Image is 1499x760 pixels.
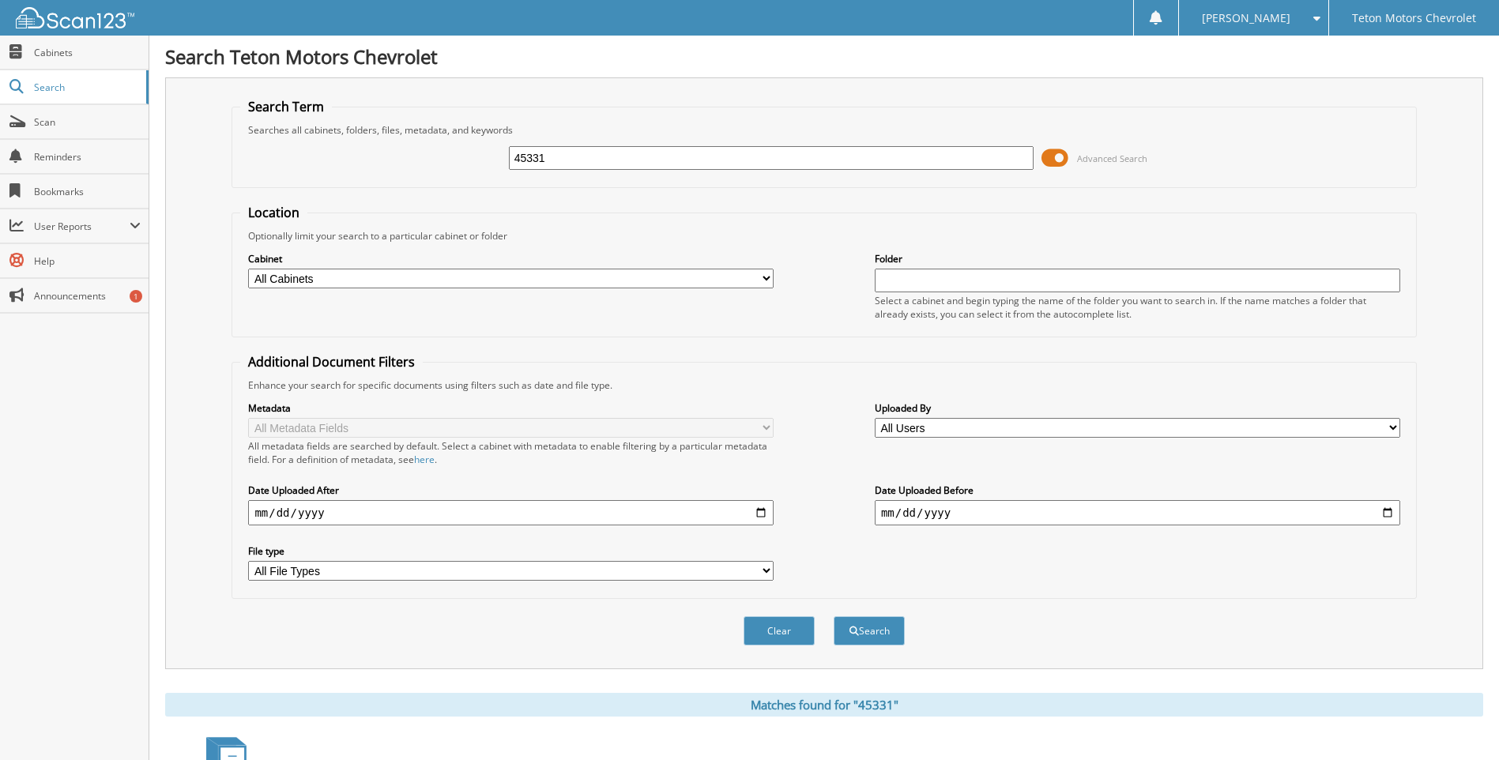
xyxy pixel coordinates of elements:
[248,483,774,497] label: Date Uploaded After
[1420,684,1499,760] iframe: Chat Widget
[165,693,1483,717] div: Matches found for "45331"
[34,81,138,94] span: Search
[240,204,307,221] legend: Location
[34,220,130,233] span: User Reports
[16,7,134,28] img: scan123-logo-white.svg
[875,252,1400,265] label: Folder
[1352,13,1476,23] span: Teton Motors Chevrolet
[875,483,1400,497] label: Date Uploaded Before
[34,115,141,129] span: Scan
[34,150,141,164] span: Reminders
[248,500,774,525] input: start
[34,46,141,59] span: Cabinets
[1077,152,1147,164] span: Advanced Search
[1202,13,1290,23] span: [PERSON_NAME]
[834,616,905,645] button: Search
[875,500,1400,525] input: end
[165,43,1483,70] h1: Search Teton Motors Chevrolet
[130,290,142,303] div: 1
[240,123,1407,137] div: Searches all cabinets, folders, files, metadata, and keywords
[240,98,332,115] legend: Search Term
[240,229,1407,243] div: Optionally limit your search to a particular cabinet or folder
[248,439,774,466] div: All metadata fields are searched by default. Select a cabinet with metadata to enable filtering b...
[240,353,423,371] legend: Additional Document Filters
[414,453,435,466] a: here
[34,185,141,198] span: Bookmarks
[34,254,141,268] span: Help
[744,616,815,645] button: Clear
[240,378,1407,392] div: Enhance your search for specific documents using filters such as date and file type.
[34,289,141,303] span: Announcements
[248,252,774,265] label: Cabinet
[248,401,774,415] label: Metadata
[875,294,1400,321] div: Select a cabinet and begin typing the name of the folder you want to search in. If the name match...
[248,544,774,558] label: File type
[875,401,1400,415] label: Uploaded By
